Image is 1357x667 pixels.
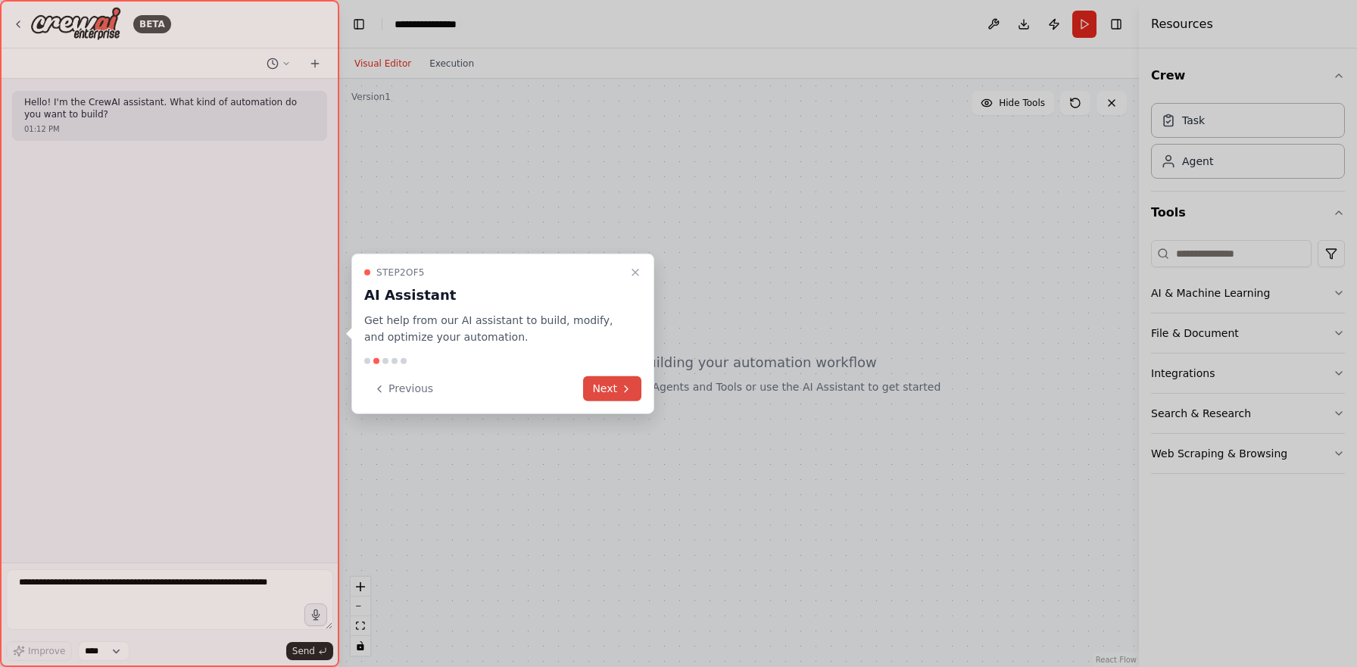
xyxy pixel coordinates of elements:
button: Close walkthrough [626,263,644,281]
p: Get help from our AI assistant to build, modify, and optimize your automation. [364,311,623,346]
h3: AI Assistant [364,284,623,305]
button: Previous [364,376,442,401]
button: Next [583,376,641,401]
span: Step 2 of 5 [376,266,425,278]
button: Hide left sidebar [348,14,370,35]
